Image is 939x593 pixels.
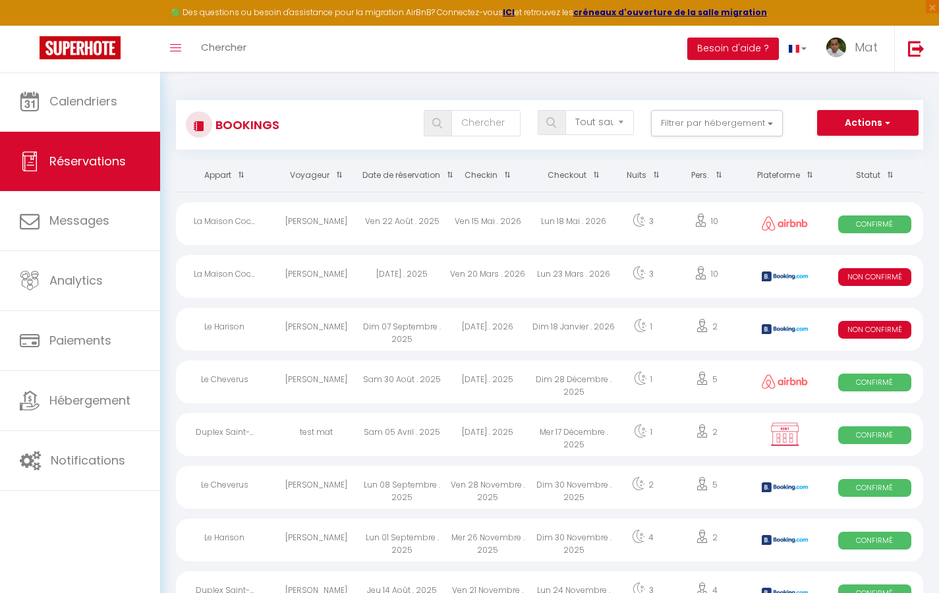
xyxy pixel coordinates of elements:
th: Sort by booking date [359,159,445,192]
img: ... [826,38,846,57]
span: Analytics [49,272,103,289]
th: Sort by rentals [176,159,273,192]
span: Messages [49,212,109,229]
a: créneaux d'ouverture de la salle migration [573,7,767,18]
button: Besoin d'aide ? [687,38,779,60]
img: logout [908,40,925,57]
button: Filtrer par hébergement [651,110,783,136]
a: ICI [503,7,515,18]
span: Mat [855,39,878,55]
input: Chercher [451,110,520,136]
a: Chercher [191,26,256,72]
span: Chercher [201,40,246,54]
a: ... Mat [816,26,894,72]
th: Sort by status [826,159,923,192]
span: Paiements [49,332,111,349]
th: Sort by nights [617,159,669,192]
h3: Bookings [212,110,279,140]
span: Notifications [51,452,125,468]
th: Sort by people [669,159,743,192]
span: Hébergement [49,392,130,409]
th: Sort by guest [273,159,358,192]
th: Sort by checkout [531,159,617,192]
span: Calendriers [49,93,117,109]
th: Sort by channel [744,159,826,192]
button: Actions [817,110,919,136]
img: Super Booking [40,36,121,59]
button: Ouvrir le widget de chat LiveChat [11,5,50,45]
th: Sort by checkin [445,159,530,192]
span: Réservations [49,153,126,169]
